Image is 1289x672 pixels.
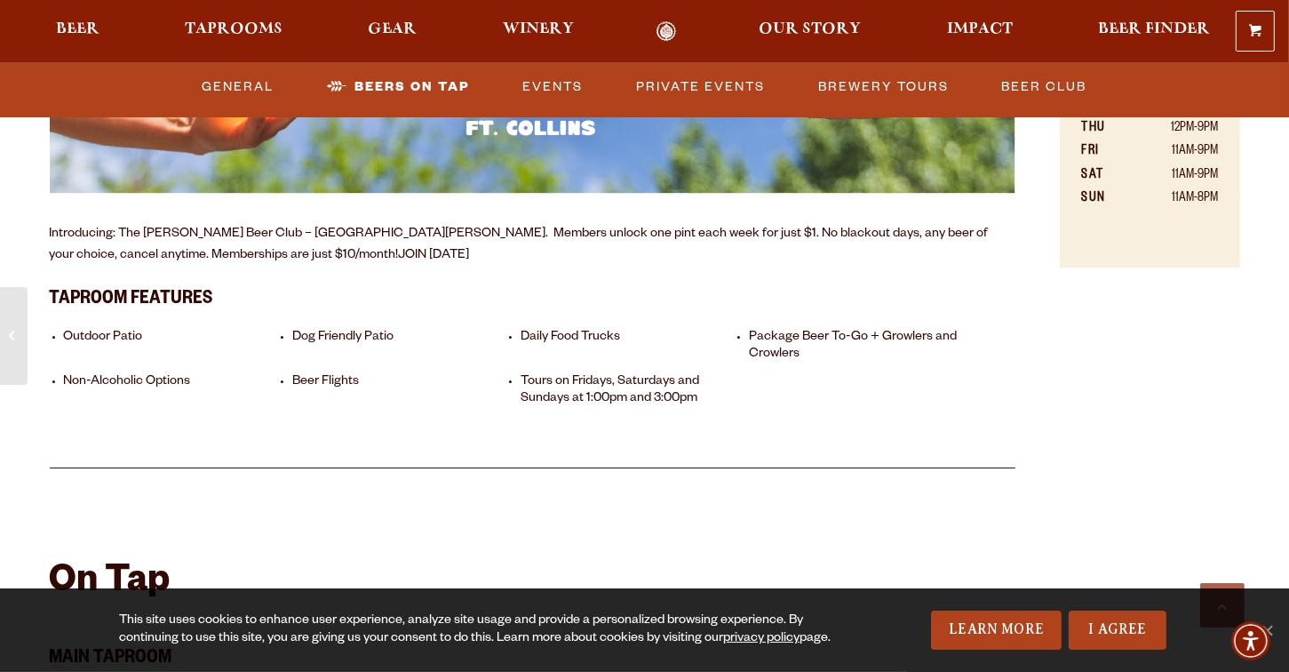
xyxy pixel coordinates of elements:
span: Beer Finder [1098,22,1210,36]
a: Taprooms [173,21,294,42]
th: THU [1081,117,1130,140]
li: Tours on Fridays, Saturdays and Sundays at 1:00pm and 3:00pm [521,374,740,408]
li: Non-Alcoholic Options [64,374,283,408]
li: Dog Friendly Patio [292,330,512,364]
h3: Taproom Features [50,278,1016,316]
a: Scroll to top [1200,583,1245,628]
span: Our Story [759,22,861,36]
a: Odell Home [633,21,699,42]
span: Winery [503,22,574,36]
a: Private Events [629,67,772,108]
a: Beers on Tap [320,67,476,108]
th: FRI [1081,140,1130,164]
a: Learn More [931,611,1062,650]
a: Our Story [747,21,872,42]
td: 11AM-8PM [1130,188,1218,211]
a: Beer Club [995,67,1094,108]
li: Daily Food Trucks [521,330,740,364]
a: JOIN [DATE] [399,249,470,263]
td: 11AM-9PM [1130,164,1218,188]
th: SAT [1081,164,1130,188]
a: Beer [44,21,111,42]
h2: On Tap [50,563,171,605]
a: Events [515,67,590,108]
a: Brewery Tours [811,67,956,108]
a: Winery [491,21,585,42]
th: SUN [1081,188,1130,211]
a: Impact [935,21,1024,42]
a: General [195,67,281,108]
td: 12PM-9PM [1130,117,1218,140]
span: Taprooms [185,22,282,36]
a: Beer Finder [1086,21,1221,42]
li: Package Beer To-Go + Growlers and Crowlers [749,330,968,364]
a: Gear [356,21,428,42]
p: Introducing: The [PERSON_NAME] Beer Club – [GEOGRAPHIC_DATA][PERSON_NAME]. Members unlock one pin... [50,224,1016,267]
a: I Agree [1069,611,1166,650]
td: 11AM-9PM [1130,140,1218,164]
span: Gear [368,22,417,36]
span: Impact [947,22,1013,36]
span: Beer [56,22,99,36]
div: This site uses cookies to enhance user experience, analyze site usage and provide a personalized ... [119,612,839,648]
li: Outdoor Patio [64,330,283,364]
div: Accessibility Menu [1231,621,1270,660]
li: Beer Flights [292,374,512,408]
a: privacy policy [723,632,800,646]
